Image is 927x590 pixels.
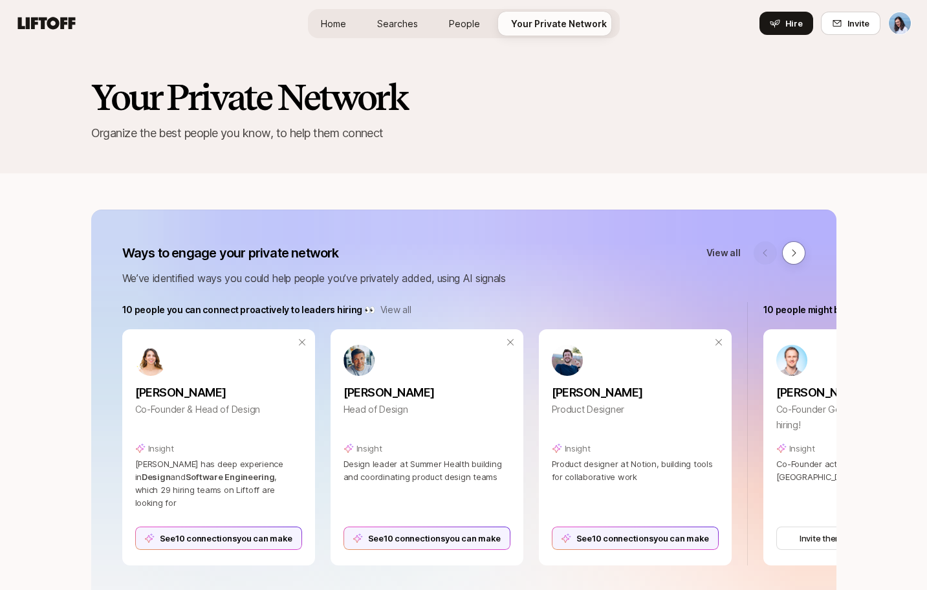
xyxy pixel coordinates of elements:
a: People [439,12,490,36]
a: Home [311,12,356,36]
span: Your Private Network [511,17,607,30]
a: [PERSON_NAME] [135,376,302,402]
a: View all [706,245,741,261]
span: Home [321,17,346,30]
img: ed9ffe36_3fb4_4a4d_9e16_bec7dc7a3382.jpg [776,345,807,376]
span: People [449,17,480,30]
p: [PERSON_NAME] [552,384,719,402]
img: ACg8ocKEKRaDdLI4UrBIVgU4GlSDRsaw4FFi6nyNfamyhzdGAwDX=s160-c [344,345,375,376]
button: Dan Tase [888,12,911,35]
img: 8d0482ca_1812_4c98_b136_83a29d302753.jpg [135,345,166,376]
img: Dan Tase [889,12,911,34]
button: Invite [821,12,880,35]
p: Insight [789,442,815,455]
p: [PERSON_NAME] [135,384,302,402]
p: 10 people you can connect proactively to leaders hiring 👀 [122,302,375,318]
span: Design [142,472,170,482]
p: Organize the best people you know, to help them connect [91,124,836,142]
p: Insight [565,442,591,455]
p: Product Designer [552,402,719,417]
span: Design leader at Summer Health building and coordinating product design teams [344,459,502,482]
p: Insight [356,442,382,455]
span: Software Engineering [186,472,275,482]
a: View all [380,302,411,318]
button: Hire [759,12,813,35]
img: ACg8ocLvjhFXXvRClJjm-xPfkkp9veM7FpBgciPjquukK9GRrNvCg31i2A=s160-c [552,345,583,376]
span: Searches [377,17,418,30]
span: Invite [847,17,869,30]
p: We’ve identified ways you could help people you’ve privately added, using AI signals [122,270,805,287]
span: Hire [785,17,803,30]
p: [PERSON_NAME] [344,384,510,402]
p: 10 people might be hiring 🌱 [763,302,885,318]
span: Product designer at Notion, building tools for collaborative work [552,459,713,482]
span: and [170,472,185,482]
p: Co-Founder & Head of Design [135,402,302,417]
span: Co-Founder actively hiring at [GEOGRAPHIC_DATA] [776,459,889,482]
a: Your Private Network [501,12,617,36]
p: Insight [148,442,174,455]
h2: Your Private Network [91,78,836,116]
p: Ways to engage your private network [122,244,339,262]
p: Head of Design [344,402,510,417]
span: [PERSON_NAME] has deep experience in [135,459,283,482]
a: [PERSON_NAME] [552,376,719,402]
span: , which 29 hiring teams on Liftoff are looking for [135,472,278,508]
a: [PERSON_NAME] [344,376,510,402]
a: Searches [367,12,428,36]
